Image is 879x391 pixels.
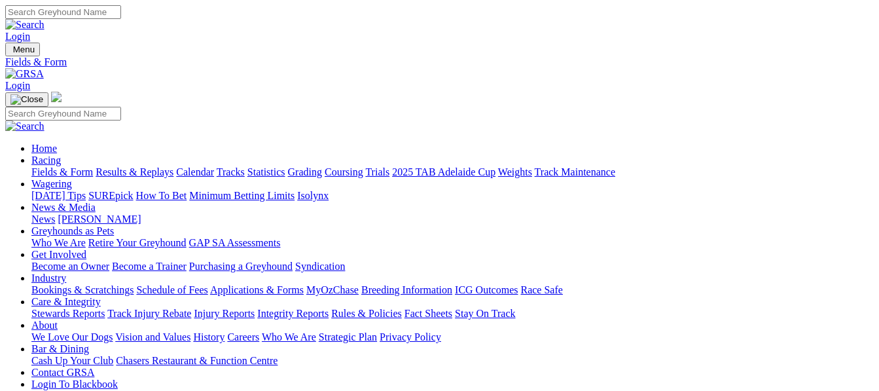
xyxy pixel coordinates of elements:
a: Purchasing a Greyhound [189,261,293,272]
img: logo-grsa-white.png [51,92,62,102]
a: Minimum Betting Limits [189,190,295,201]
div: Get Involved [31,261,874,272]
a: Grading [288,166,322,177]
div: Racing [31,166,874,178]
a: News & Media [31,202,96,213]
a: Vision and Values [115,331,190,343]
div: Bar & Dining [31,355,874,367]
a: Greyhounds as Pets [31,225,114,236]
a: Rules & Policies [331,308,402,319]
a: Login [5,80,30,91]
a: Privacy Policy [380,331,441,343]
a: Results & Replays [96,166,173,177]
a: Industry [31,272,66,284]
a: Breeding Information [361,284,452,295]
a: Stay On Track [455,308,515,319]
a: Tracks [217,166,245,177]
a: Become an Owner [31,261,109,272]
a: Applications & Forms [210,284,304,295]
a: Fields & Form [5,56,874,68]
a: Coursing [325,166,363,177]
img: Search [5,121,45,132]
a: Fact Sheets [404,308,452,319]
div: Care & Integrity [31,308,874,320]
div: Industry [31,284,874,296]
a: Track Maintenance [535,166,615,177]
a: Syndication [295,261,345,272]
a: Home [31,143,57,154]
a: Care & Integrity [31,296,101,307]
a: 2025 TAB Adelaide Cup [392,166,495,177]
a: GAP SA Assessments [189,237,281,248]
a: Wagering [31,178,72,189]
a: Injury Reports [194,308,255,319]
a: Integrity Reports [257,308,329,319]
a: News [31,214,55,225]
button: Toggle navigation [5,92,48,107]
div: News & Media [31,214,874,225]
a: Retire Your Greyhound [88,237,187,248]
a: History [193,331,224,343]
a: Cash Up Your Club [31,355,113,366]
img: GRSA [5,68,44,80]
a: Chasers Restaurant & Function Centre [116,355,278,366]
a: Login To Blackbook [31,379,118,390]
input: Search [5,107,121,121]
a: Become a Trainer [112,261,187,272]
a: Race Safe [520,284,562,295]
a: Strategic Plan [319,331,377,343]
a: Contact GRSA [31,367,94,378]
a: Bar & Dining [31,343,89,354]
button: Toggle navigation [5,43,40,56]
a: Fields & Form [31,166,93,177]
div: About [31,331,874,343]
a: Calendar [176,166,214,177]
a: Careers [227,331,259,343]
a: Trials [365,166,389,177]
a: [PERSON_NAME] [58,214,141,225]
a: Get Involved [31,249,86,260]
img: Search [5,19,45,31]
a: Isolynx [297,190,329,201]
a: Track Injury Rebate [107,308,191,319]
a: Who We Are [31,237,86,248]
a: Statistics [247,166,285,177]
a: Login [5,31,30,42]
a: SUREpick [88,190,133,201]
a: Bookings & Scratchings [31,284,134,295]
div: Wagering [31,190,874,202]
a: About [31,320,58,331]
a: Racing [31,155,61,166]
a: MyOzChase [306,284,359,295]
input: Search [5,5,121,19]
img: Close [10,94,43,105]
a: Schedule of Fees [136,284,207,295]
a: ICG Outcomes [455,284,518,295]
span: Menu [13,45,35,54]
a: Stewards Reports [31,308,105,319]
a: How To Bet [136,190,187,201]
a: Who We Are [262,331,316,343]
a: [DATE] Tips [31,190,86,201]
div: Greyhounds as Pets [31,237,874,249]
a: Weights [498,166,532,177]
a: We Love Our Dogs [31,331,113,343]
